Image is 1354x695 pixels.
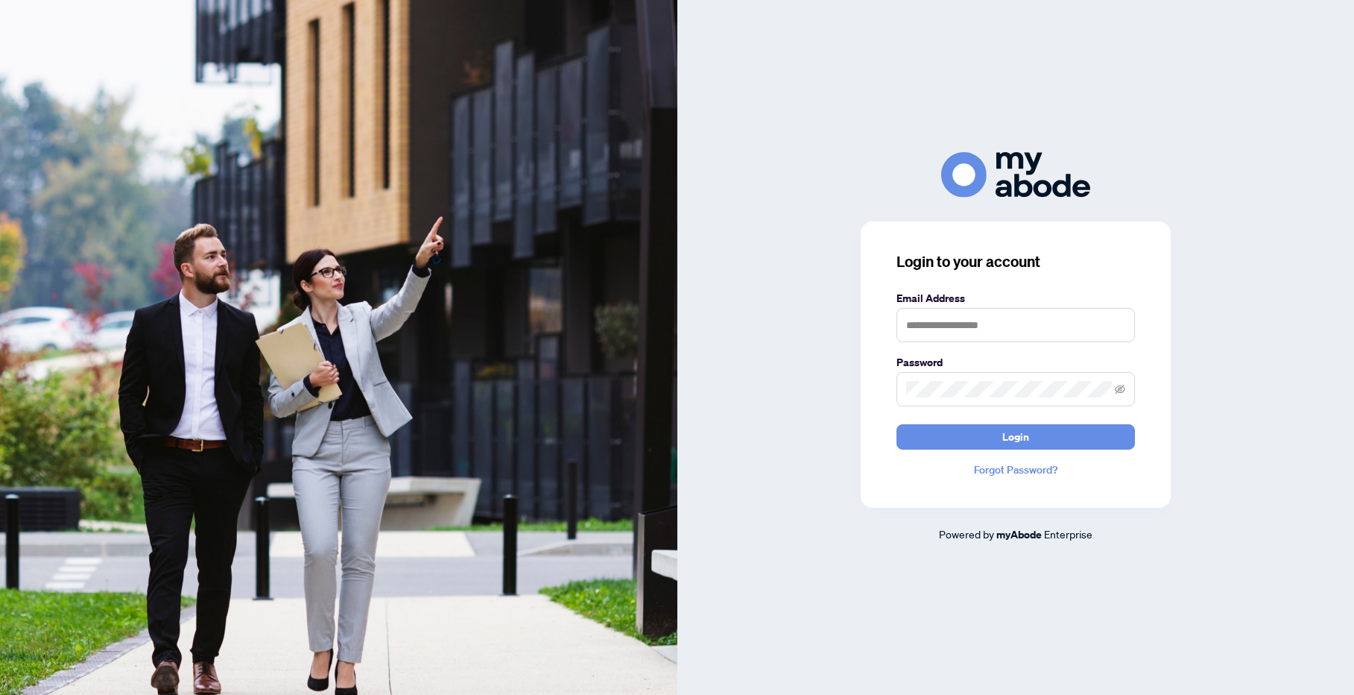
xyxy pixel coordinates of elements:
span: Powered by [939,527,994,541]
a: myAbode [996,526,1042,543]
h3: Login to your account [896,251,1135,272]
img: ma-logo [941,152,1090,198]
span: Login [1002,425,1029,449]
span: eye-invisible [1115,384,1125,394]
a: Forgot Password? [896,462,1135,478]
label: Email Address [896,290,1135,306]
label: Password [896,354,1135,371]
span: Enterprise [1044,527,1092,541]
button: Login [896,424,1135,450]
